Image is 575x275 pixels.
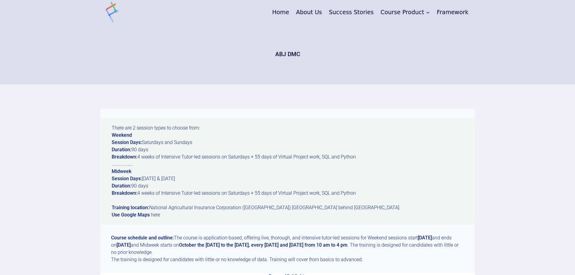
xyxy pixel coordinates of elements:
p: There are 2 session types to choose from: Saturdays and Sundays 90 days 4 weeks of Intensive Tuto... [100,118,475,225]
a: Home [269,4,292,20]
span: Course Product [381,8,430,17]
a: here [151,212,160,218]
strong: Duration: [112,147,131,152]
strong: Course schedule and outline: [111,235,174,241]
a: Success Stories [325,4,377,20]
strong: Breakdown: [112,190,137,196]
strong: Training location: [112,205,149,210]
p: The course is application-based, offering live, thorough, and intensive tutor-led sessions for We... [100,234,475,263]
strong: Session Days: [112,176,142,181]
strong: Midweek [112,168,131,174]
strong: Duration: [112,183,131,189]
strong: Weekend [112,132,132,138]
a: About Us [292,4,325,20]
strong: October the [DATE] to the [DATE], every [DATE] and [DATE] from 10 am to 4 pm [179,242,347,248]
strong: Breakdown: [112,154,137,160]
a: Course Product [377,4,433,20]
strong: Session Days: [112,139,142,145]
h1: ABJ DMC [275,50,300,59]
strong: [DATE] [418,235,432,241]
a: Framework [433,4,472,20]
strong: [DATE] [117,242,131,248]
strong: Use Google Maps [112,212,150,218]
nav: Primary Navigation [269,4,472,20]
